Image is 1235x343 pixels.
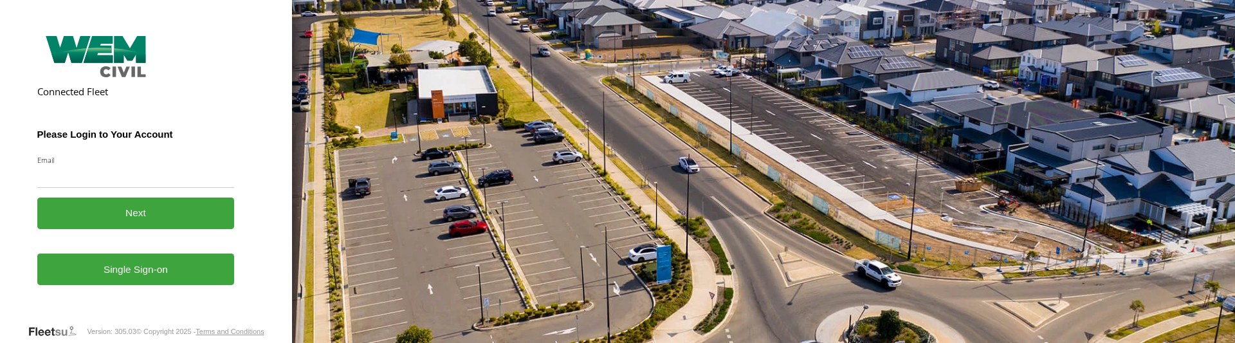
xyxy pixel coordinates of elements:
h2: Connected Fleet [37,85,235,98]
a: Visit our Website [28,325,87,338]
div: Version: 305.03 [87,328,136,335]
button: Next [37,198,235,229]
img: WEM [37,36,156,77]
a: Single Sign-on [37,254,235,285]
div: © Copyright 2025 - [136,328,264,335]
h3: Please Login to Your Account [37,129,235,140]
label: Email [37,155,235,165]
a: Terms and Conditions [196,328,264,335]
